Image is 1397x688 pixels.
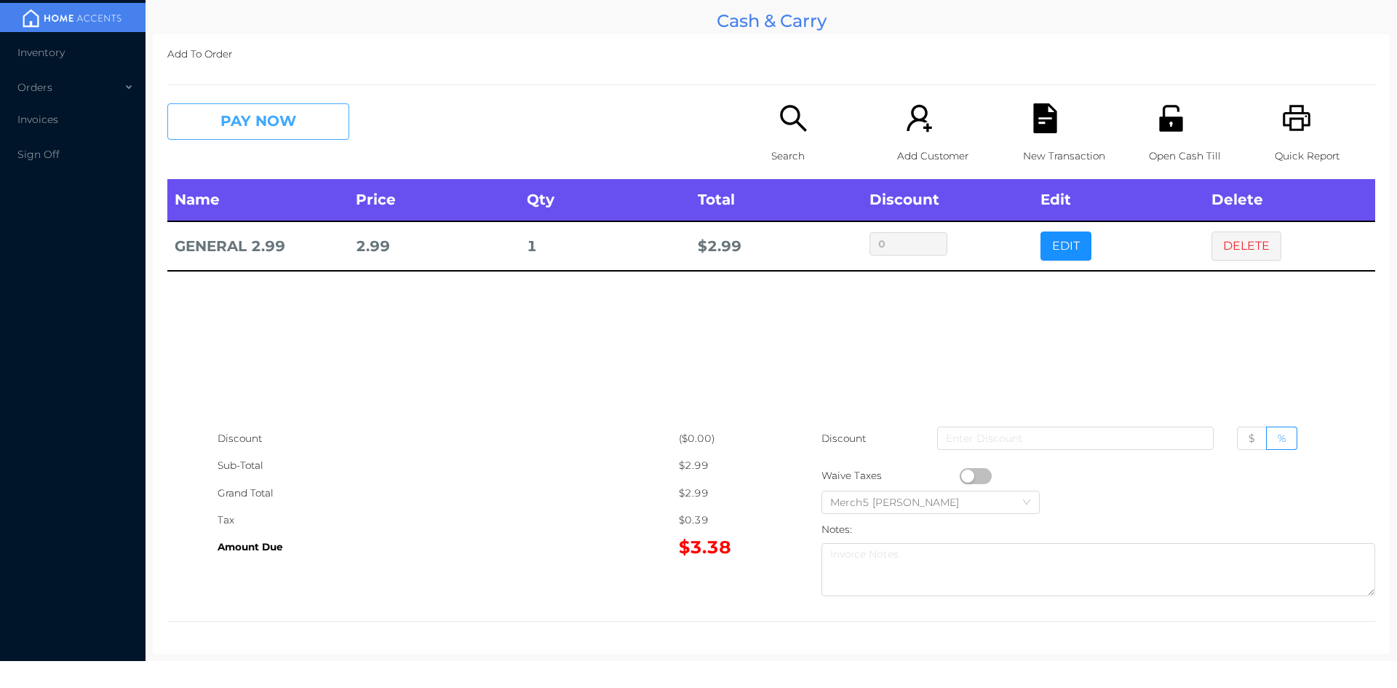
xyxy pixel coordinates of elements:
[771,143,872,170] p: Search
[218,425,679,452] div: Discount
[17,7,127,29] img: mainBanner
[1204,179,1375,221] th: Delete
[17,46,65,59] span: Inventory
[1275,143,1375,170] p: Quick Report
[1030,103,1060,133] i: icon: file-text
[167,103,349,140] button: PAY NOW
[1249,432,1255,445] span: $
[167,41,1375,68] p: Add To Order
[690,221,861,271] td: $ 2.99
[679,534,771,561] div: $3.38
[679,452,771,479] div: $2.99
[1211,232,1281,261] button: DELETE
[679,425,771,452] div: ($0.00)
[779,103,808,133] i: icon: search
[1022,498,1031,508] i: icon: down
[1033,179,1204,221] th: Edit
[520,179,690,221] th: Qty
[897,143,998,170] p: Add Customer
[821,523,852,535] label: Notes:
[218,507,679,534] div: Tax
[153,7,1390,34] div: Cash & Carry
[1156,103,1186,133] i: icon: unlock
[679,507,771,534] div: $0.39
[349,221,520,271] td: 2.99
[937,427,1214,450] input: Enter Discount
[349,179,520,221] th: Price
[527,233,683,260] div: 1
[1023,143,1123,170] p: New Transaction
[218,480,679,507] div: Grand Total
[830,491,974,513] div: Merch5 Lawrence
[1149,143,1249,170] p: Open Cash Till
[862,179,1033,221] th: Discount
[167,179,349,221] th: Name
[17,148,60,161] span: Sign Off
[17,113,58,126] span: Invoices
[1278,432,1286,445] span: %
[1040,232,1091,261] button: EDIT
[679,480,771,507] div: $2.99
[904,103,934,133] i: icon: user-add
[1282,103,1312,133] i: icon: printer
[821,462,960,489] div: Waive Taxes
[167,221,349,271] td: GENERAL 2.99
[690,179,861,221] th: Total
[821,425,867,452] p: Discount
[218,534,679,561] div: Amount Due
[218,452,679,479] div: Sub-Total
